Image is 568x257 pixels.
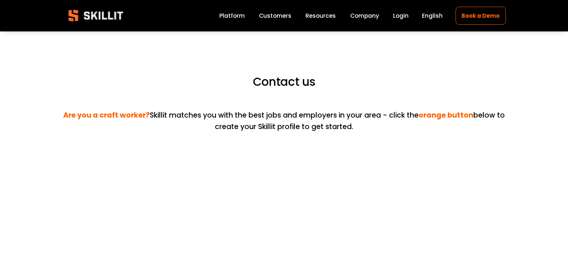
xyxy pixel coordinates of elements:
div: language picker [422,11,443,21]
a: Company [350,11,379,21]
a: Book a Demo [456,7,506,25]
strong: Are you a craft worker? [63,110,150,120]
a: folder dropdown [305,11,336,21]
img: Skillit [62,4,129,27]
strong: orange button [419,110,473,120]
a: Platform [219,11,245,21]
a: Customers [259,11,291,21]
a: Login [393,11,409,21]
span: English [422,11,443,20]
h2: Contact us [62,74,506,89]
span: Resources [305,11,336,20]
p: Skillit matches you with the best jobs and employers in your area - click the below to create you... [62,98,506,132]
